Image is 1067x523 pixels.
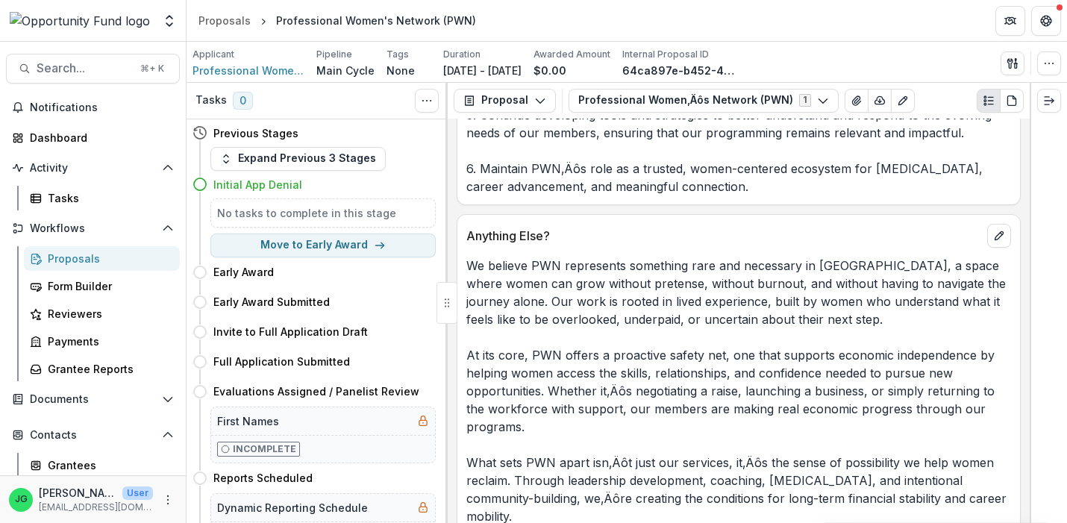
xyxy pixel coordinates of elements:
div: Proposals [48,251,168,266]
button: Plaintext view [977,89,1001,113]
p: Incomplete [233,442,296,456]
h3: Tasks [195,94,227,107]
p: [PERSON_NAME] [39,485,116,501]
a: Proposals [193,10,257,31]
p: Awarded Amount [533,48,610,61]
div: Dashboard [30,130,168,145]
button: Professional Women‚Äôs Network (PWN)1 [569,89,839,113]
p: Internal Proposal ID [622,48,709,61]
a: Grantee Reports [24,357,180,381]
h4: Early Award [213,264,274,280]
h4: Evaluations Assigned / Panelist Review [213,383,419,399]
p: Anything Else? [466,227,981,245]
button: Get Help [1031,6,1061,36]
a: Form Builder [24,274,180,298]
button: Proposal [454,89,556,113]
div: Reviewers [48,306,168,322]
div: Jake Goodman [15,495,28,504]
img: Opportunity Fund logo [10,12,150,30]
h5: Dynamic Reporting Schedule [217,500,368,516]
a: Tasks [24,186,180,210]
button: Search... [6,54,180,84]
button: Move to Early Award [210,234,436,257]
button: Edit as form [891,89,915,113]
p: [EMAIL_ADDRESS][DOMAIN_NAME] [39,501,153,514]
button: PDF view [1000,89,1024,113]
span: Search... [37,61,131,75]
button: Open Workflows [6,216,180,240]
a: Reviewers [24,301,180,326]
p: 64ca897e-b452-4a96-871c-57ac7867310b [622,63,734,78]
nav: breadcrumb [193,10,482,31]
button: Expand right [1037,89,1061,113]
span: Notifications [30,101,174,114]
p: $0.00 [533,63,566,78]
p: Duration [443,48,481,61]
button: Expand Previous 3 Stages [210,147,386,171]
span: 0 [233,92,253,110]
button: Open Activity [6,156,180,180]
h5: First Names [217,413,279,429]
button: Toggle View Cancelled Tasks [415,89,439,113]
p: Main Cycle [316,63,375,78]
a: Professional Women's Network [193,63,304,78]
h4: Initial App Denial [213,177,302,192]
button: Open entity switcher [159,6,180,36]
div: Grantees [48,457,168,473]
button: View Attached Files [845,89,869,113]
h5: No tasks to complete in this stage [217,205,429,221]
button: Open Documents [6,387,180,411]
button: Notifications [6,95,180,119]
div: Professional Women's Network (PWN) [276,13,476,28]
div: ⌘ + K [137,60,167,77]
p: Pipeline [316,48,352,61]
span: Workflows [30,222,156,235]
h4: Full Application Submitted [213,354,350,369]
p: Tags [387,48,409,61]
span: Documents [30,393,156,406]
h4: Invite to Full Application Draft [213,324,368,339]
button: More [159,491,177,509]
h4: Previous Stages [213,125,298,141]
span: Contacts [30,429,156,442]
p: User [122,486,153,500]
span: Activity [30,162,156,175]
a: Grantees [24,453,180,477]
a: Dashboard [6,125,180,150]
p: [DATE] - [DATE] [443,63,522,78]
div: Proposals [198,13,251,28]
h4: Reports Scheduled [213,470,313,486]
div: Tasks [48,190,168,206]
a: Payments [24,329,180,354]
p: Applicant [193,48,234,61]
p: None [387,63,415,78]
div: Form Builder [48,278,168,294]
button: edit [987,224,1011,248]
a: Proposals [24,246,180,271]
div: Payments [48,333,168,349]
div: Grantee Reports [48,361,168,377]
h4: Early Award Submitted [213,294,330,310]
button: Open Contacts [6,423,180,447]
button: Partners [995,6,1025,36]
